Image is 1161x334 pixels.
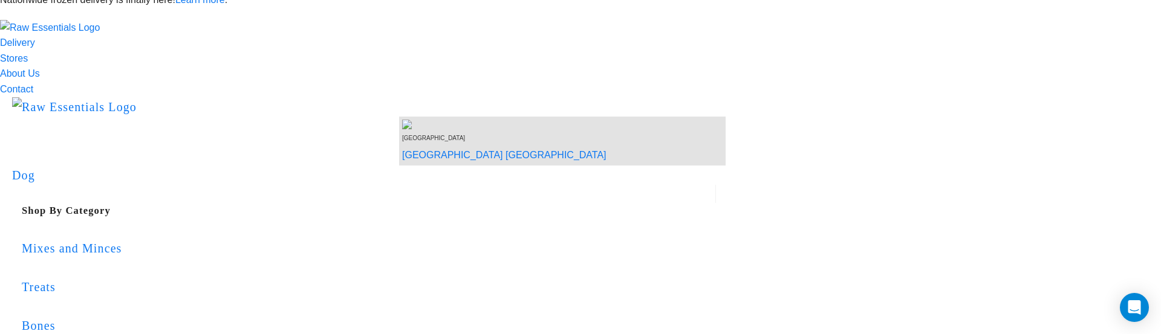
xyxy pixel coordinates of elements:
a: Dog [12,169,35,182]
a: [GEOGRAPHIC_DATA] [506,150,607,160]
a: [GEOGRAPHIC_DATA] [402,150,503,160]
div: Mixes and Minces [22,239,716,258]
div: Treats [22,277,716,297]
a: Treats [22,261,716,313]
img: van-moving.png [402,120,414,129]
span: [GEOGRAPHIC_DATA] [402,135,465,141]
h5: Shop By Category [22,203,716,219]
a: Mixes and Minces [22,222,716,274]
div: Open Intercom Messenger [1120,293,1149,322]
img: Raw Essentials Logo [12,97,137,117]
